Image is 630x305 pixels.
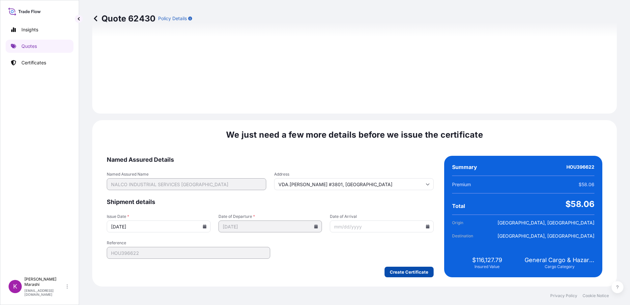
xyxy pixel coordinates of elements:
[21,26,38,33] p: Insights
[545,264,575,269] span: Cargo Category
[13,283,17,290] span: K
[472,256,502,264] span: $116,127.79
[525,256,594,264] span: General Cargo & Hazardous Cargo (IMO)
[158,15,187,22] p: Policy Details
[107,156,434,164] span: Named Assured Details
[330,220,434,232] input: mm/dd/yyyy
[21,43,37,50] p: Quotes
[226,129,483,140] span: We just need a few more details before we issue the certificate
[107,240,270,246] span: Reference
[218,220,322,232] input: mm/dd/yyyy
[390,269,428,275] p: Create Certificate
[498,220,594,226] span: [GEOGRAPHIC_DATA], [GEOGRAPHIC_DATA]
[107,220,211,232] input: mm/dd/yyyy
[92,13,156,24] p: Quote 62430
[583,293,609,298] a: Cookie Notice
[218,214,322,219] span: Date of Departure
[21,59,46,66] p: Certificates
[550,293,577,298] a: Privacy Policy
[274,178,434,190] input: Cargo owner address
[6,40,73,53] a: Quotes
[452,203,465,209] span: Total
[24,288,65,296] p: [EMAIL_ADDRESS][DOMAIN_NAME]
[6,23,73,36] a: Insights
[452,220,489,226] span: Origin
[498,233,594,239] span: [GEOGRAPHIC_DATA], [GEOGRAPHIC_DATA]
[452,233,489,239] span: Destination
[330,214,434,219] span: Date of Arrival
[452,164,477,170] span: Summary
[474,264,500,269] span: Insured Value
[107,214,211,219] span: Issue Date
[566,164,594,170] span: HOU396622
[107,198,434,206] span: Shipment details
[385,267,434,277] button: Create Certificate
[107,247,270,259] input: Your internal reference
[274,172,434,177] span: Address
[6,56,73,69] a: Certificates
[107,172,266,177] span: Named Assured Name
[452,181,471,188] span: Premium
[24,277,65,287] p: [PERSON_NAME] Marashi
[565,199,594,209] span: $58.06
[579,181,594,188] span: $58.06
